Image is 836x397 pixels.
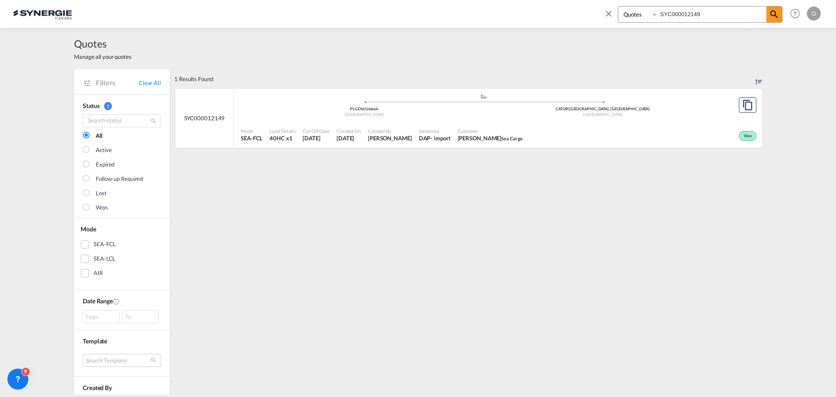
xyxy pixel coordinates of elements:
[303,134,330,142] span: 6 Jun 2025
[479,94,489,98] md-icon: assets/icons/custom/ship-fill.svg
[83,102,99,109] span: Status
[583,112,622,117] span: [GEOGRAPHIC_DATA]
[556,106,650,111] span: CATOR [GEOGRAPHIC_DATA], [GEOGRAPHIC_DATA]
[364,106,365,111] span: |
[74,37,131,51] span: Quotes
[458,128,523,134] span: Customer
[81,254,163,263] md-checkbox: SEA-LCL
[13,4,72,24] img: 1f56c880d42311ef80fc7dca854c8e59.png
[94,240,116,249] div: SEA-FCL
[81,240,163,249] md-checkbox: SEA-FCL
[807,7,821,20] div: O
[104,102,112,110] span: 1
[788,6,807,22] div: Help
[742,100,753,110] md-icon: assets/icons/custom/copyQuote.svg
[241,128,263,134] span: Mode
[430,134,450,142] div: - import
[766,7,782,22] span: icon-magnify
[113,298,120,305] md-icon: Created On
[184,114,225,122] span: SYC000012149
[337,134,361,142] span: 6 Jun 2025
[270,128,296,134] span: Load Details
[150,118,157,124] md-icon: icon-magnify
[419,128,451,134] span: Incoterms
[94,269,103,278] div: AIR
[303,128,330,134] span: Cut Off Date
[83,102,161,110] div: Status 1
[122,310,159,323] div: To
[83,310,120,323] div: From
[568,106,570,111] span: |
[96,78,139,88] span: Filters
[83,384,112,391] span: Created By
[83,337,107,345] span: Template
[337,128,361,134] span: Created On
[604,9,614,18] md-icon: icon-close
[241,134,263,142] span: SEA-FCL
[788,6,802,21] span: Help
[368,134,412,142] span: Rosa Ho
[604,6,618,27] span: icon-close
[175,89,762,148] div: SYC000012149 assets/icons/custom/ship-fill.svgassets/icons/custom/roll-o-plane.svgOriginGdansk Po...
[74,53,131,61] span: Manage all your quotes
[270,134,296,142] span: 40HC x 1
[139,79,161,87] a: Clear All
[96,189,107,198] div: Lost
[368,128,412,134] span: Created By
[83,297,113,305] span: Date Range
[658,7,766,22] input: Enter Quotation Number
[81,225,96,233] span: Mode
[174,69,213,88] div: 1 Results Found
[419,134,451,142] div: DAP import
[345,112,384,117] span: [GEOGRAPHIC_DATA]
[83,310,161,323] span: From To
[96,132,102,140] div: All
[458,134,523,142] span: Arkadiusz Janiak Sea Cargo
[739,131,756,141] div: Won
[96,175,143,183] div: Follow-up Required
[739,97,756,113] button: Copy Quote
[419,134,431,142] div: DAP
[769,9,779,20] md-icon: icon-magnify
[96,146,111,155] div: Active
[96,160,115,169] div: Expired
[755,69,762,88] div: Sort by: Created On
[94,254,115,263] div: SEA-LCL
[83,114,161,127] input: Search status
[96,204,108,212] div: Won
[350,106,378,111] span: PLGDN Gdansk
[744,133,754,139] span: Won
[501,136,522,141] span: Sea Cargo
[81,269,163,278] md-checkbox: AIR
